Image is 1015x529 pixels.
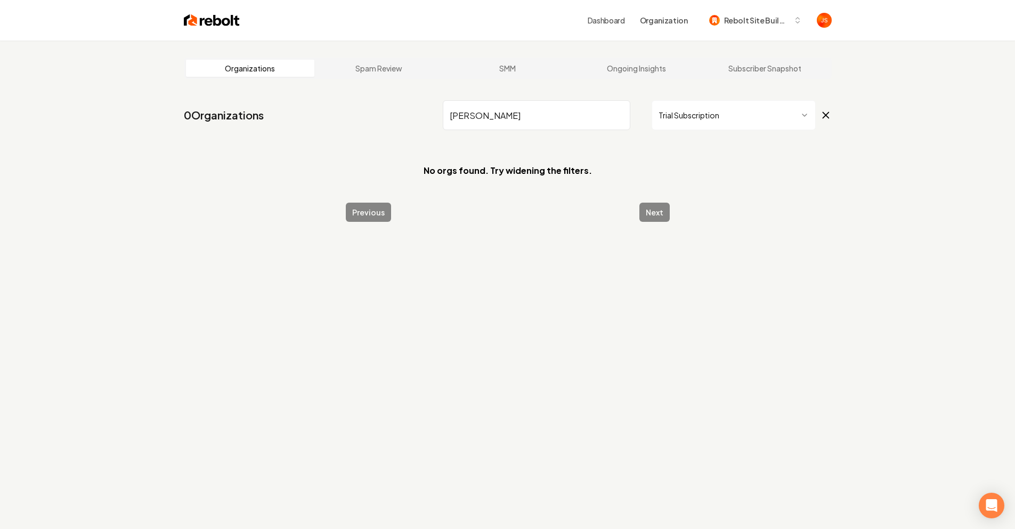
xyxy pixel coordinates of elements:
img: James Shamoun [817,13,832,28]
img: Rebolt Logo [184,13,240,28]
a: Subscriber Snapshot [701,60,830,77]
a: Organizations [186,60,315,77]
button: Organization [634,11,694,30]
a: 0Organizations [184,108,264,123]
section: No orgs found. Try widening the filters. [184,147,832,194]
div: Open Intercom Messenger [979,493,1004,518]
a: Dashboard [588,15,625,26]
a: Spam Review [314,60,443,77]
a: SMM [443,60,572,77]
input: Search by name or ID [443,100,630,130]
img: Rebolt Site Builder [709,15,720,26]
a: Ongoing Insights [572,60,701,77]
span: Rebolt Site Builder [724,15,789,26]
button: Open user button [817,13,832,28]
